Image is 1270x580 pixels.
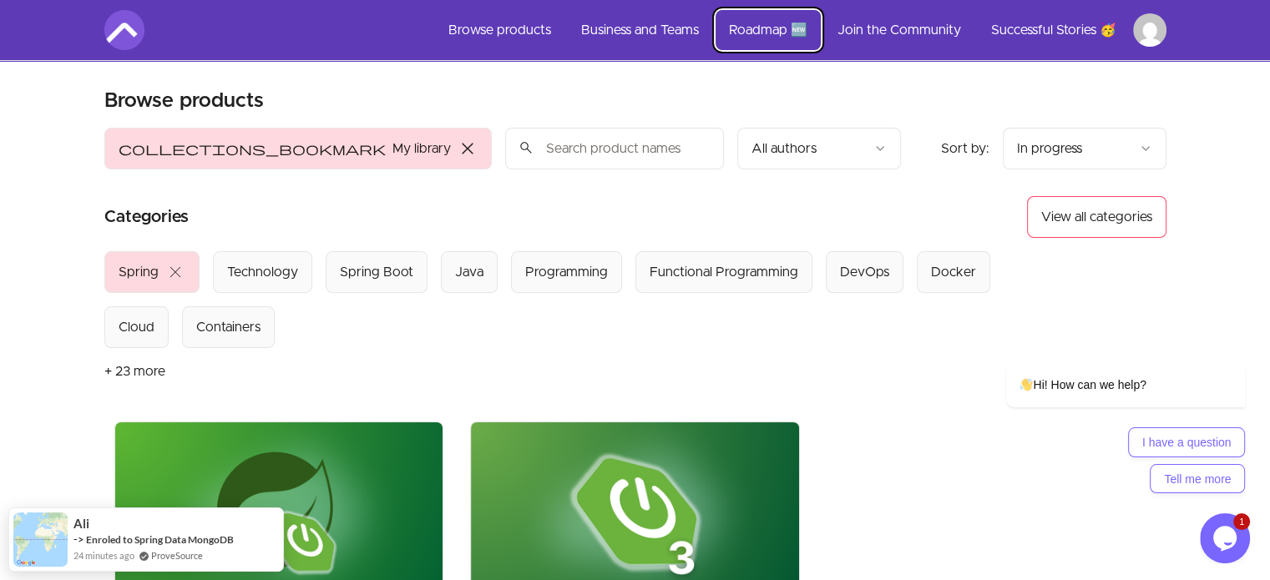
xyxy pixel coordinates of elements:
[227,262,298,282] div: Technology
[104,128,492,169] button: Filter by My library
[1200,513,1253,563] iframe: chat widget
[931,262,976,282] div: Docker
[1003,128,1166,169] button: Product sort options
[119,262,159,282] div: Spring
[941,142,989,155] span: Sort by:
[104,88,264,114] h1: Browse products
[104,10,144,50] img: Amigoscode logo
[119,317,154,337] div: Cloud
[1133,13,1166,47] img: Profile image for Francis Chilopa
[165,262,185,282] span: close
[340,262,413,282] div: Spring Boot
[73,517,89,531] span: ali
[519,136,534,159] span: search
[840,262,889,282] div: DevOps
[151,548,203,562] a: ProveSource
[435,10,1166,50] nav: Main
[737,128,901,169] button: Filter by author
[568,10,712,50] a: Business and Teams
[716,10,821,50] a: Roadmap 🆕
[650,262,798,282] div: Functional Programming
[458,139,478,159] span: close
[104,348,165,395] button: + 23 more
[978,10,1130,50] a: Successful Stories 🥳
[1027,196,1166,238] button: View all categories
[119,139,386,159] span: collections_bookmark
[104,196,189,238] h2: Categories
[86,533,234,546] a: Enroled to Spring Data MongoDB
[435,10,564,50] a: Browse products
[525,262,608,282] div: Programming
[13,512,68,567] img: provesource social proof notification image
[505,128,724,169] input: Search product names
[73,532,84,546] span: ->
[455,262,483,282] div: Java
[953,212,1253,505] iframe: chat widget
[196,317,261,337] div: Containers
[73,548,134,563] span: 24 minutes ago
[824,10,974,50] a: Join the Community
